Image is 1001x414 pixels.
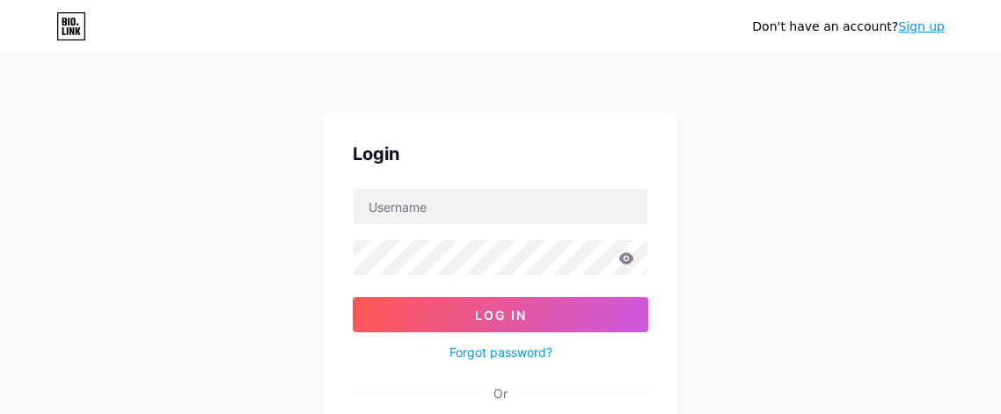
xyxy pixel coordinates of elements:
button: Log In [353,297,648,332]
a: Forgot password? [449,343,552,361]
div: Login [353,141,648,167]
input: Username [354,189,647,224]
span: Log In [475,308,527,323]
a: Sign up [898,19,945,33]
div: Don't have an account? [752,18,945,36]
div: Or [493,384,508,403]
